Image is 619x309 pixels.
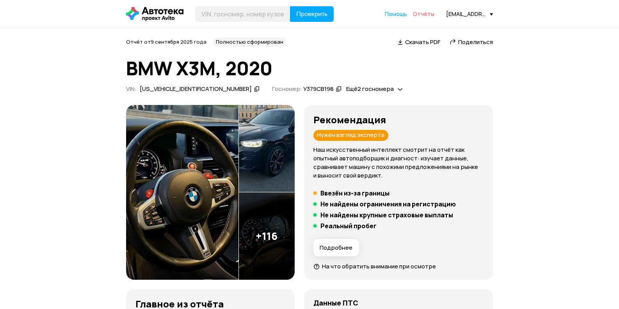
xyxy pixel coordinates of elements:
h1: BMW X3M, 2020 [126,58,493,79]
span: Поделиться [458,38,493,46]
a: Скачать PDF [398,38,440,46]
button: Проверить [290,6,334,22]
h3: Рекомендация [313,114,484,125]
div: Нужен взгляд эксперта [313,130,388,141]
span: Отчёт от 9 сентября 2025 года [126,38,206,45]
a: Помощь [385,10,407,18]
h5: Ввезён из-за границы [320,189,390,197]
span: VIN : [126,85,137,93]
h5: Реальный пробег [320,222,377,230]
span: Проверить [296,11,327,17]
h5: Не найдены крупные страховые выплаты [320,211,453,219]
span: Подробнее [320,244,352,252]
div: Полностью сформирован [213,37,286,47]
h5: Не найдены ограничения на регистрацию [320,200,456,208]
input: VIN, госномер, номер кузова [195,6,290,22]
h4: Данные ПТС [313,298,358,307]
a: Отчёты [413,10,434,18]
span: Ещё 2 госномера [346,85,394,93]
span: Скачать PDF [405,38,440,46]
p: Наш искусственный интеллект смотрит на отчёт как опытный автоподборщик и диагност: изучает данные... [313,146,484,180]
button: Подробнее [313,239,359,256]
span: На что обратить внимание при осмотре [322,262,436,270]
a: На что обратить внимание при осмотре [313,262,436,270]
div: [US_VEHICLE_IDENTIFICATION_NUMBER] [140,85,252,93]
a: Поделиться [450,38,493,46]
div: У379СВ198 [303,85,334,93]
span: Госномер: [272,85,302,93]
div: [EMAIL_ADDRESS][DOMAIN_NAME] [446,10,493,18]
